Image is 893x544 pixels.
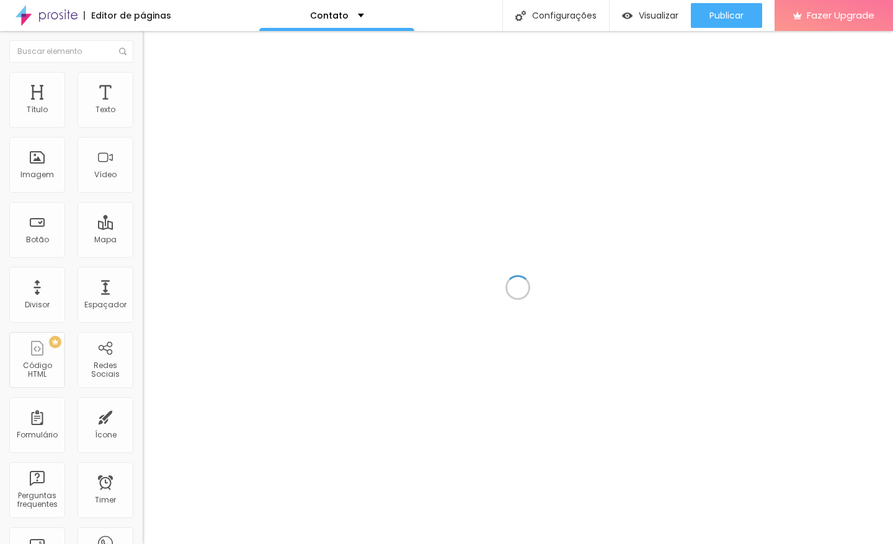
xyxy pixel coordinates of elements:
span: Publicar [709,11,744,20]
img: Icone [119,48,127,55]
div: Imagem [20,170,54,179]
div: Editor de páginas [84,11,171,20]
p: Contato [310,11,349,20]
div: Perguntas frequentes [12,491,61,509]
div: Botão [26,235,49,244]
div: Divisor [25,301,50,309]
span: Visualizar [639,11,678,20]
div: Vídeo [94,170,117,179]
div: Texto [96,105,115,114]
input: Buscar elemento [9,40,133,63]
span: Fazer Upgrade [807,10,874,20]
div: Espaçador [84,301,127,309]
div: Timer [95,496,116,504]
button: Visualizar [610,3,691,28]
div: Mapa [94,235,117,244]
img: view-1.svg [622,11,633,21]
div: Código HTML [12,361,61,379]
div: Formulário [17,431,58,439]
div: Ícone [95,431,117,439]
img: Icone [515,11,526,21]
div: Título [27,105,48,114]
div: Redes Sociais [81,361,130,379]
button: Publicar [691,3,762,28]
